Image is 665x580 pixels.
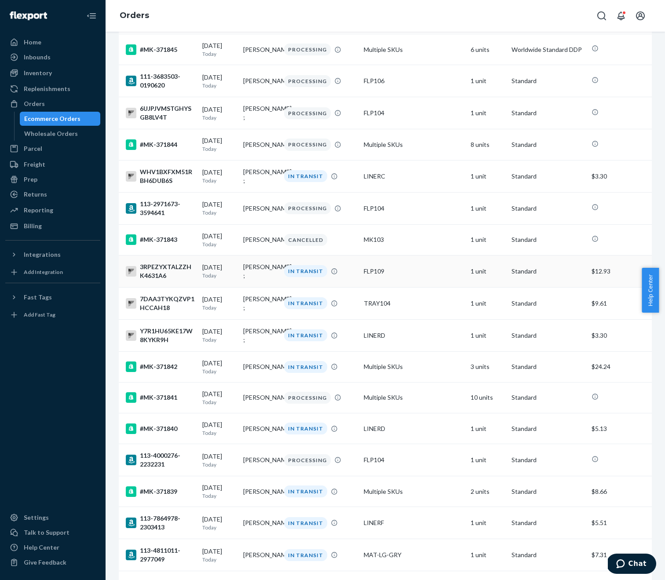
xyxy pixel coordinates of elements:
[126,139,195,150] div: #MK-371844
[5,50,100,64] a: Inbounds
[240,507,281,539] td: [PERSON_NAME]
[284,234,327,246] div: CANCELLED
[113,3,156,29] ol: breadcrumbs
[467,34,508,65] td: 6 units
[5,66,100,80] a: Inventory
[202,492,236,500] p: Today
[24,114,80,123] div: Ecommerce Orders
[240,476,281,507] td: [PERSON_NAME]
[360,476,467,507] td: Multiple SKUs
[202,420,236,437] div: [DATE]
[24,250,61,259] div: Integrations
[5,511,100,525] a: Settings
[24,190,47,199] div: Returns
[202,547,236,563] div: [DATE]
[284,361,327,373] div: IN TRANSIT
[467,382,508,413] td: 10 units
[588,476,652,507] td: $8.66
[24,543,59,552] div: Help Center
[467,160,508,192] td: 1 unit
[126,546,195,564] div: 113-4811011-2977049
[20,112,101,126] a: Ecommerce Orders
[240,97,281,129] td: [PERSON_NAME] ;
[512,393,585,402] p: Standard
[202,232,236,248] div: [DATE]
[202,145,236,153] p: Today
[240,65,281,97] td: [PERSON_NAME]
[512,172,585,181] p: Standard
[202,168,236,184] div: [DATE]
[24,129,78,138] div: Wholesale Orders
[126,486,195,497] div: #MK-371839
[240,192,281,224] td: [PERSON_NAME]
[284,265,327,277] div: IN TRANSIT
[202,114,236,121] p: Today
[588,255,652,287] td: $12.93
[5,555,100,569] button: Give Feedback
[240,287,281,319] td: [PERSON_NAME] ;
[24,84,70,93] div: Replenishments
[126,295,195,312] div: 7DAA3TYKQZVP1HCCAH18
[364,331,463,340] div: LINERD
[364,456,463,464] div: FLP104
[202,136,236,153] div: [DATE]
[202,556,236,563] p: Today
[24,175,37,184] div: Prep
[588,413,652,444] td: $5.13
[5,172,100,186] a: Prep
[284,423,327,434] div: IN TRANSIT
[284,202,331,214] div: PROCESSING
[364,551,463,559] div: MAT-LG-GRY
[202,73,236,89] div: [DATE]
[364,109,463,117] div: FLP104
[588,160,652,192] td: $3.30
[202,50,236,58] p: Today
[5,35,100,49] a: Home
[202,304,236,311] p: Today
[24,53,51,62] div: Inbounds
[240,319,281,351] td: [PERSON_NAME] ;
[5,265,100,279] a: Add Integration
[5,203,100,217] a: Reporting
[126,451,195,469] div: 113-4000276-2232231
[284,454,331,466] div: PROCESSING
[5,157,100,171] a: Freight
[240,224,281,255] td: [PERSON_NAME]
[126,44,195,55] div: #MK-371845
[284,392,331,404] div: PROCESSING
[240,444,281,476] td: [PERSON_NAME]
[240,255,281,287] td: [PERSON_NAME] ;
[5,97,100,111] a: Orders
[467,97,508,129] td: 1 unit
[512,518,585,527] p: Standard
[364,235,463,244] div: MK103
[588,351,652,382] td: $24.24
[202,105,236,121] div: [DATE]
[202,336,236,343] p: Today
[202,200,236,216] div: [DATE]
[467,224,508,255] td: 1 unit
[126,168,195,185] div: WHV1BXFXM51RBH6DUB6S
[202,241,236,248] p: Today
[512,551,585,559] p: Standard
[24,144,42,153] div: Parcel
[126,200,195,217] div: 113-2971673-3594641
[467,413,508,444] td: 1 unit
[202,461,236,468] p: Today
[512,77,585,85] p: Standard
[240,34,281,65] td: [PERSON_NAME]
[126,423,195,434] div: #MK-371840
[512,235,585,244] p: Standard
[284,485,327,497] div: IN TRANSIT
[512,424,585,433] p: Standard
[512,204,585,213] p: Standard
[467,507,508,539] td: 1 unit
[202,295,236,311] div: [DATE]
[20,127,101,141] a: Wholesale Orders
[202,263,236,279] div: [DATE]
[467,129,508,160] td: 8 units
[24,222,42,230] div: Billing
[5,248,100,262] button: Integrations
[202,368,236,375] p: Today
